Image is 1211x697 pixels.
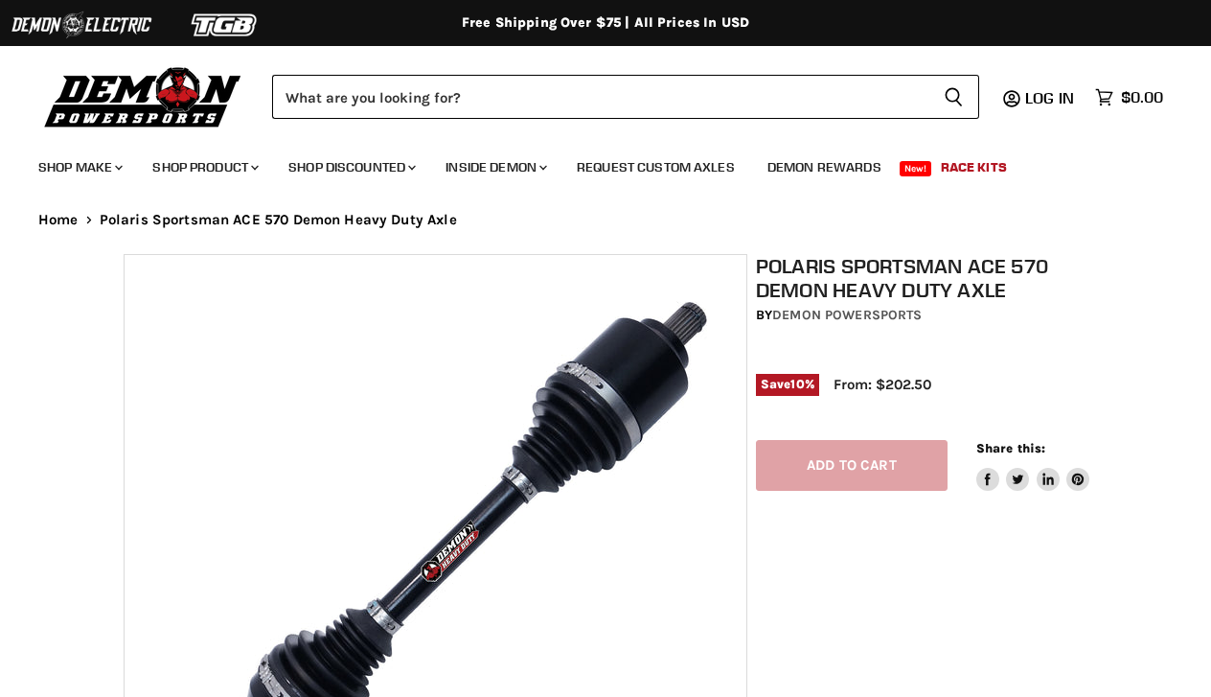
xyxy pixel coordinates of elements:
img: Demon Powersports [38,62,248,130]
span: Log in [1025,88,1074,107]
a: Log in [1017,89,1085,106]
a: Shop Make [24,148,134,187]
a: Demon Rewards [753,148,896,187]
img: Demon Electric Logo 2 [10,7,153,43]
button: Search [928,75,979,119]
a: Demon Powersports [772,307,922,323]
a: $0.00 [1085,83,1173,111]
a: Home [38,212,79,228]
span: New! [900,161,932,176]
span: $0.00 [1121,88,1163,106]
a: Shop Discounted [274,148,427,187]
a: Shop Product [138,148,270,187]
span: Polaris Sportsman ACE 570 Demon Heavy Duty Axle [100,212,457,228]
input: Search [272,75,928,119]
h1: Polaris Sportsman ACE 570 Demon Heavy Duty Axle [756,254,1096,302]
img: TGB Logo 2 [153,7,297,43]
span: Share this: [976,441,1045,455]
a: Request Custom Axles [562,148,749,187]
ul: Main menu [24,140,1158,187]
span: 10 [790,377,804,391]
aside: Share this: [976,440,1090,491]
span: Save % [756,374,819,395]
a: Inside Demon [431,148,559,187]
span: From: $202.50 [834,376,931,393]
form: Product [272,75,979,119]
a: Race Kits [926,148,1021,187]
div: by [756,305,1096,326]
